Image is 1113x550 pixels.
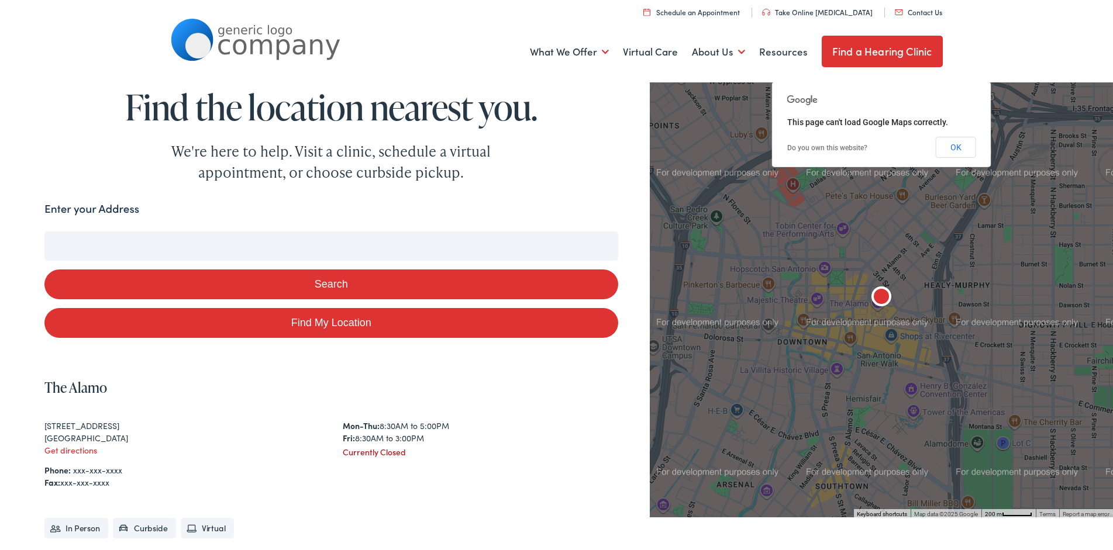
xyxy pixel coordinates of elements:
div: 8:30AM to 5:00PM 8:30AM to 3:00PM [343,420,618,444]
div: [STREET_ADDRESS] [44,420,320,432]
strong: Fri: [343,432,355,444]
span: This page can't load Google Maps correctly. [787,117,948,127]
img: utility icon [895,9,903,15]
button: Search [44,269,618,299]
h1: Find the location nearest you. [44,88,618,126]
a: Report a map error [1063,511,1109,517]
strong: Phone: [44,464,71,476]
a: What We Offer [530,30,609,74]
label: Enter your Address [44,200,139,217]
a: Find My Location [44,308,618,338]
a: Do you own this website? [787,144,867,152]
a: Open this area in Google Maps (opens a new window) [653,502,691,517]
a: Schedule an Appointment [643,7,740,17]
img: Google [653,502,691,517]
a: Get directions [44,444,97,456]
div: xxx-xxx-xxxx [44,476,618,489]
a: The Alamo [44,378,107,397]
strong: Fax: [44,476,60,488]
button: Keyboard shortcuts [857,510,907,518]
img: utility icon [643,8,650,16]
a: Terms (opens in new tab) [1039,511,1056,517]
a: Contact Us [895,7,942,17]
div: Currently Closed [343,446,618,458]
button: Map Scale: 200 m per 48 pixels [981,509,1036,517]
a: Find a Hearing Clinic [822,36,943,67]
a: Virtual Care [623,30,678,74]
span: Map data ©2025 Google [914,511,978,517]
li: Curbside [113,518,176,538]
div: The Alamo [867,284,895,312]
div: [GEOGRAPHIC_DATA] [44,432,320,444]
li: Virtual [181,518,234,538]
a: About Us [692,30,745,74]
a: Take Online [MEDICAL_DATA] [762,7,873,17]
li: In Person [44,518,108,538]
a: Resources [759,30,808,74]
div: We're here to help. Visit a clinic, schedule a virtual appointment, or choose curbside pickup. [144,141,518,183]
a: xxx-xxx-xxxx [73,464,122,476]
span: 200 m [985,511,1002,517]
input: Enter your address or zip code [44,231,618,261]
img: utility icon [762,9,770,16]
strong: Mon-Thu: [343,420,380,431]
button: OK [936,137,976,158]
